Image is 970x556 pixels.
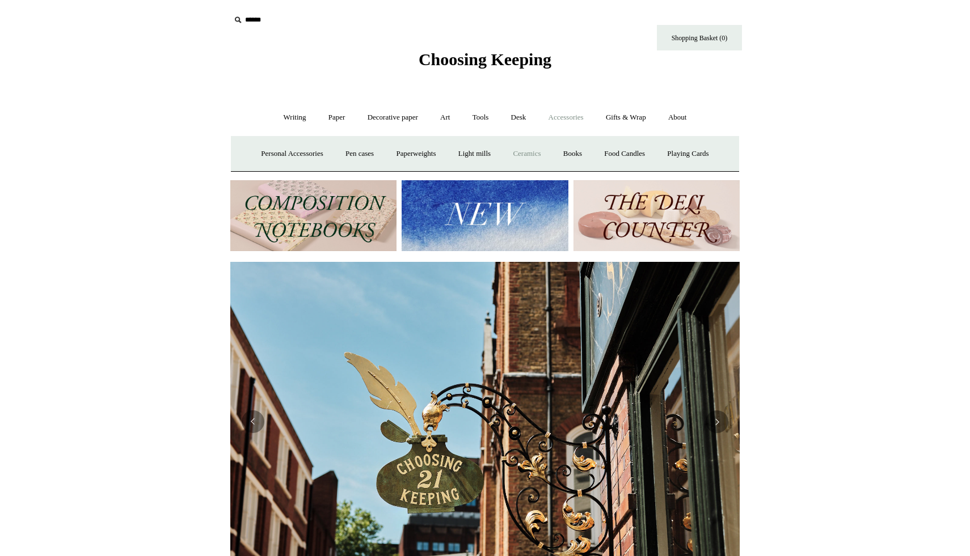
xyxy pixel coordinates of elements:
button: Previous [242,410,264,433]
a: Paperweights [386,139,446,169]
span: Choosing Keeping [419,50,551,69]
a: Tools [462,103,499,133]
a: Playing Cards [657,139,719,169]
a: Ceramics [503,139,551,169]
img: New.jpg__PID:f73bdf93-380a-4a35-bcfe-7823039498e1 [402,180,568,251]
img: The Deli Counter [573,180,740,251]
a: Books [553,139,592,169]
a: Writing [273,103,317,133]
a: About [658,103,697,133]
a: Art [430,103,460,133]
button: Next [706,410,728,433]
a: Paper [318,103,356,133]
a: Light mills [448,139,501,169]
a: Personal Accessories [251,139,333,169]
a: Decorative paper [357,103,428,133]
a: Choosing Keeping [419,59,551,67]
img: 202302 Composition ledgers.jpg__PID:69722ee6-fa44-49dd-a067-31375e5d54ec [230,180,397,251]
a: Shopping Basket (0) [657,25,742,50]
a: Pen cases [335,139,384,169]
a: Accessories [538,103,594,133]
a: Desk [501,103,537,133]
a: Gifts & Wrap [596,103,656,133]
a: Food Candles [594,139,655,169]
